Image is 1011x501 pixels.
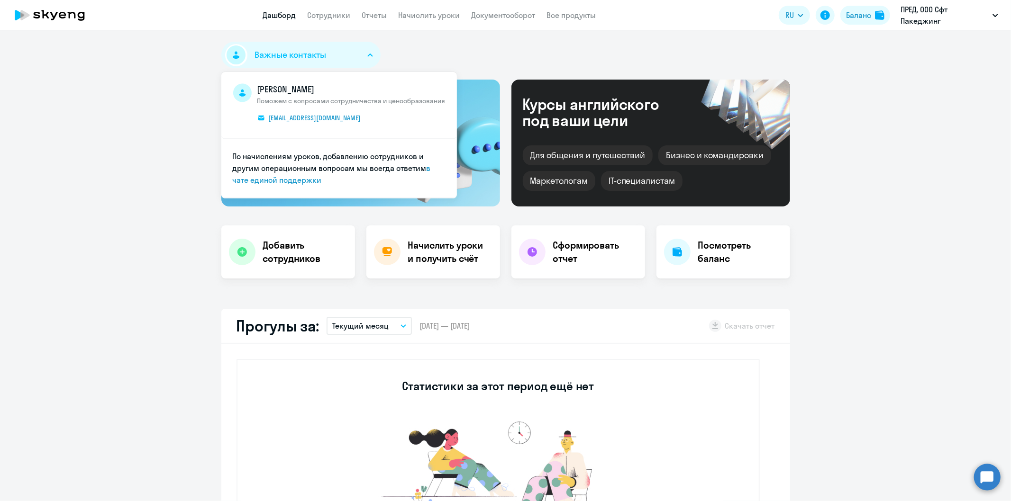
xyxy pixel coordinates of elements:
div: IT-специалистам [601,171,683,191]
a: в чате единой поддержки [233,163,431,185]
span: Важные контакты [255,49,326,61]
a: Документооборот [472,10,536,20]
span: [DATE] — [DATE] [419,321,470,331]
h2: Прогулы за: [237,316,319,335]
h3: Статистики за этот период ещё нет [402,378,594,394]
a: Сотрудники [308,10,351,20]
div: Бизнес и командировки [658,145,771,165]
a: Начислить уроки [399,10,460,20]
span: Поможем с вопросами сотрудничества и ценообразования [257,97,446,105]
button: ПРЕД, ООО Сфт Пакеджинг [896,4,1003,27]
a: Дашборд [263,10,296,20]
span: RU [785,9,794,21]
h4: Добавить сотрудников [263,239,347,265]
ul: Важные контакты [221,72,457,198]
h4: Сформировать отчет [553,239,638,265]
a: Все продукты [547,10,596,20]
a: Отчеты [362,10,387,20]
button: Важные контакты [221,42,381,68]
div: Маркетологам [523,171,595,191]
p: ПРЕД, ООО Сфт Пакеджинг [901,4,989,27]
img: balance [875,10,884,20]
div: Баланс [846,9,871,21]
button: RU [779,6,810,25]
button: Текущий месяц [327,317,412,335]
p: Текущий месяц [332,320,389,331]
div: Для общения и путешествий [523,145,653,165]
span: [PERSON_NAME] [257,83,446,96]
span: По начислениям уроков, добавлению сотрудников и другим операционным вопросам мы всегда ответим [233,152,427,173]
h4: Начислить уроки и получить счёт [408,239,491,265]
a: [EMAIL_ADDRESS][DOMAIN_NAME] [257,113,369,123]
div: Курсы английского под ваши цели [523,96,685,128]
button: Балансbalance [840,6,890,25]
span: [EMAIL_ADDRESS][DOMAIN_NAME] [269,114,361,122]
h4: Посмотреть баланс [698,239,783,265]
